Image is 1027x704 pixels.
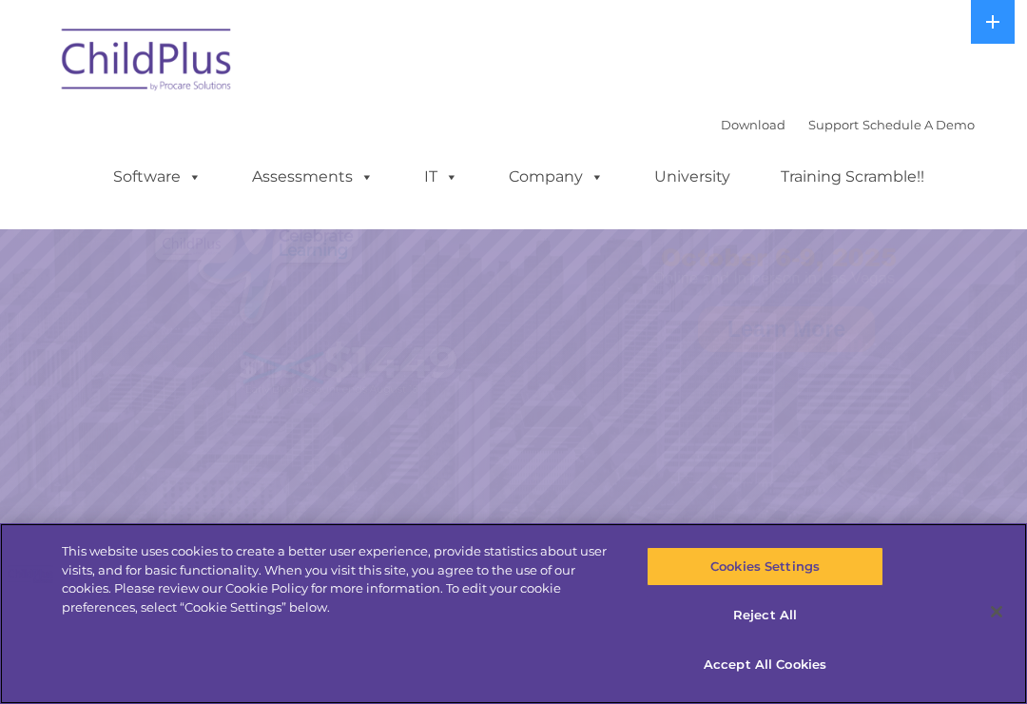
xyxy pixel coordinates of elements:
a: Download [721,117,785,132]
a: University [635,158,749,196]
a: Company [490,158,623,196]
a: Learn More [698,306,875,352]
a: IT [405,158,477,196]
a: Schedule A Demo [862,117,975,132]
button: Reject All [647,596,882,636]
a: Training Scramble!! [762,158,943,196]
a: Software [94,158,221,196]
div: This website uses cookies to create a better user experience, provide statistics about user visit... [62,542,616,616]
font: | [721,117,975,132]
img: ChildPlus by Procare Solutions [52,15,242,110]
button: Close [976,591,1017,633]
button: Accept All Cookies [647,645,882,685]
button: Cookies Settings [647,547,882,587]
a: Support [808,117,859,132]
a: Assessments [233,158,393,196]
